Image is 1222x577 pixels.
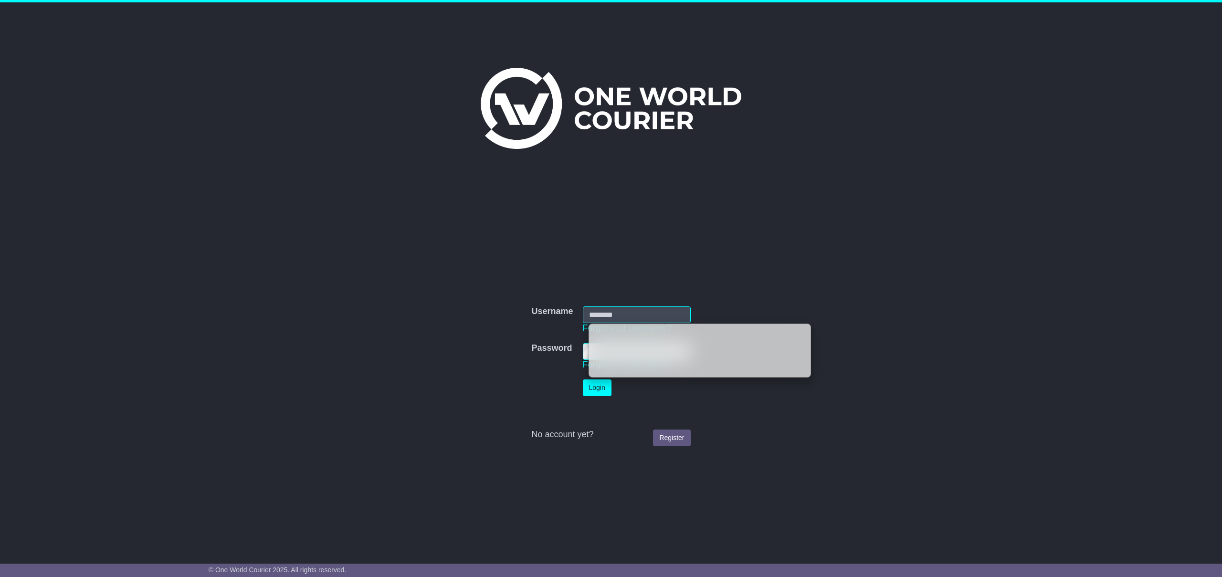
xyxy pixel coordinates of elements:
[653,430,690,446] a: Register
[209,566,347,574] span: © One World Courier 2025. All rights reserved.
[531,343,572,354] label: Password
[531,430,690,440] div: No account yet?
[531,306,573,317] label: Username
[481,68,741,149] img: One World
[583,323,672,333] a: Forgot your username?
[583,379,611,396] button: Login
[583,360,671,369] a: Forgot your password?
